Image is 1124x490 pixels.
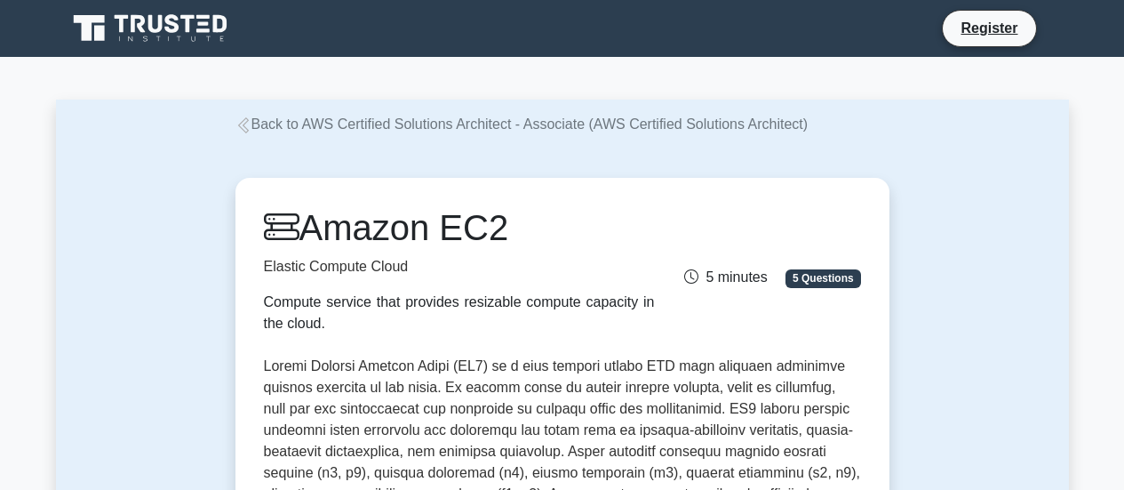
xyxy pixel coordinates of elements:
a: Back to AWS Certified Solutions Architect - Associate (AWS Certified Solutions Architect) [235,116,809,132]
span: 5 minutes [684,269,767,285]
a: Register [950,17,1028,39]
p: Elastic Compute Cloud [264,256,655,277]
h1: Amazon EC2 [264,206,655,249]
div: Compute service that provides resizable compute capacity in the cloud. [264,292,655,334]
span: 5 Questions [785,269,860,287]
